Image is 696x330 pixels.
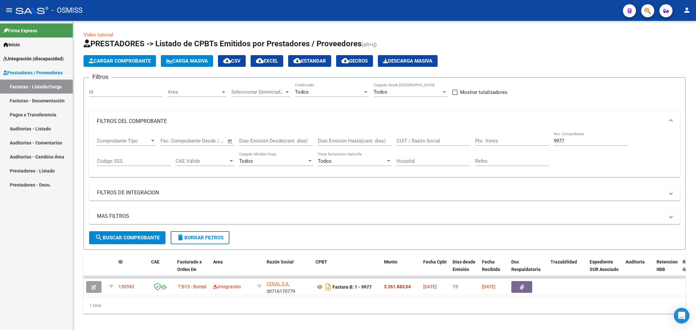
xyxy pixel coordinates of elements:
button: Buscar Comprobante [89,231,165,244]
span: CAE Válido [176,158,228,164]
i: Descargar documento [324,282,333,292]
mat-panel-title: FILTROS DE INTEGRACION [97,189,664,196]
span: - OSMISS [52,3,83,18]
datatable-header-cell: Fecha Recibido [479,255,509,284]
mat-icon: delete [177,233,184,241]
mat-icon: cloud_download [223,57,231,65]
div: 30716170779 [267,280,310,294]
div: 1 total [84,297,686,314]
span: Area [168,89,221,95]
datatable-header-cell: Doc Respaldatoria [509,255,548,284]
button: Cargar Comprobante [84,55,156,67]
mat-icon: search [95,233,103,241]
span: Mostrar totalizadores [460,88,507,96]
span: Razón Social [267,259,294,264]
button: Descarga Masiva [378,55,438,67]
span: Seleccionar Gerenciador [231,89,284,95]
span: Area [213,259,223,264]
span: Trazabilidad [550,259,577,264]
button: Open calendar [226,138,234,145]
button: Borrar Filtros [171,231,229,244]
span: Integración [213,284,241,289]
span: Expediente SUR Asociado [590,259,619,272]
span: (alt+q) [362,41,377,48]
span: Estandar [293,58,326,64]
span: Firma Express [3,27,37,34]
span: CSV [223,58,240,64]
button: Estandar [288,55,331,67]
span: [DATE] [482,284,495,289]
span: Prestadores / Proveedores [3,69,63,76]
span: Todos [239,158,253,164]
span: ID [118,259,123,264]
button: Gecros [336,55,373,67]
datatable-header-cell: Monto [381,255,421,284]
datatable-header-cell: Auditoria [623,255,654,284]
span: Gecros [341,58,368,64]
datatable-header-cell: Retencion IIBB [654,255,680,284]
mat-expansion-panel-header: FILTROS DE INTEGRACION [89,185,680,201]
span: Fecha Recibido [482,259,500,272]
span: Todos [318,158,332,164]
span: Descarga Masiva [383,58,432,64]
datatable-header-cell: Area [210,255,255,284]
span: Retencion IIBB [657,259,678,272]
span: Integración (discapacidad) [3,55,64,62]
button: Carga Masiva [161,55,213,67]
span: CPBT [316,259,327,264]
span: Inicio [3,41,20,48]
mat-panel-title: FILTROS DEL COMPROBANTE [97,118,664,125]
datatable-header-cell: Fecha Cpbt [421,255,450,284]
mat-icon: cloud_download [256,57,264,65]
datatable-header-cell: CAE [148,255,175,284]
app-download-masive: Descarga masiva de comprobantes (adjuntos) [378,55,438,67]
datatable-header-cell: Trazabilidad [548,255,587,284]
button: CSV [218,55,246,67]
a: Video tutorial [84,32,113,38]
datatable-header-cell: Días desde Emisión [450,255,479,284]
h3: Filtros [89,72,112,82]
datatable-header-cell: ID [116,255,148,284]
span: Cargar Comprobante [89,58,151,64]
datatable-header-cell: Expediente SUR Asociado [587,255,623,284]
mat-expansion-panel-header: FILTROS DEL COMPROBANTE [89,111,680,132]
span: 159593 [118,284,134,289]
mat-icon: person [683,6,691,14]
span: 75 [453,284,458,289]
datatable-header-cell: Razón Social [264,255,313,284]
input: Fecha fin [193,138,224,144]
span: Días desde Emisión [453,259,475,272]
span: Buscar Comprobante [95,235,160,241]
mat-expansion-panel-header: MAS FILTROS [89,208,680,224]
div: Open Intercom Messenger [674,308,689,323]
span: Auditoria [626,259,645,264]
span: Carga Masiva [166,58,208,64]
span: PRESTADORES -> Listado de CPBTs Emitidos por Prestadores / Proveedores [84,39,362,48]
span: CERAL S.A. [267,281,290,286]
span: CAE [151,259,160,264]
span: [DATE] [423,284,437,289]
mat-icon: menu [5,6,13,14]
span: Monto [384,259,397,264]
button: EXCEL [251,55,283,67]
strong: Factura B: 1 - 9977 [333,284,372,290]
span: EXCEL [256,58,278,64]
span: Doc Respaldatoria [511,259,541,272]
div: FILTROS DEL COMPROBANTE [89,132,680,177]
mat-panel-title: MAS FILTROS [97,213,664,220]
span: Borrar Filtros [177,235,224,241]
span: Todos [295,89,309,95]
datatable-header-cell: Facturado x Orden De [175,255,210,284]
span: Comprobante Tipo [97,138,150,144]
span: B15 - Boreal [182,284,206,289]
datatable-header-cell: CPBT [313,255,381,284]
input: Fecha inicio [161,138,187,144]
span: Fecha Cpbt [423,259,447,264]
span: Todos [374,89,387,95]
mat-icon: cloud_download [341,57,349,65]
mat-icon: cloud_download [293,57,301,65]
span: Facturado x Orden De [177,259,202,272]
strong: $ 261.883,04 [384,284,411,289]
